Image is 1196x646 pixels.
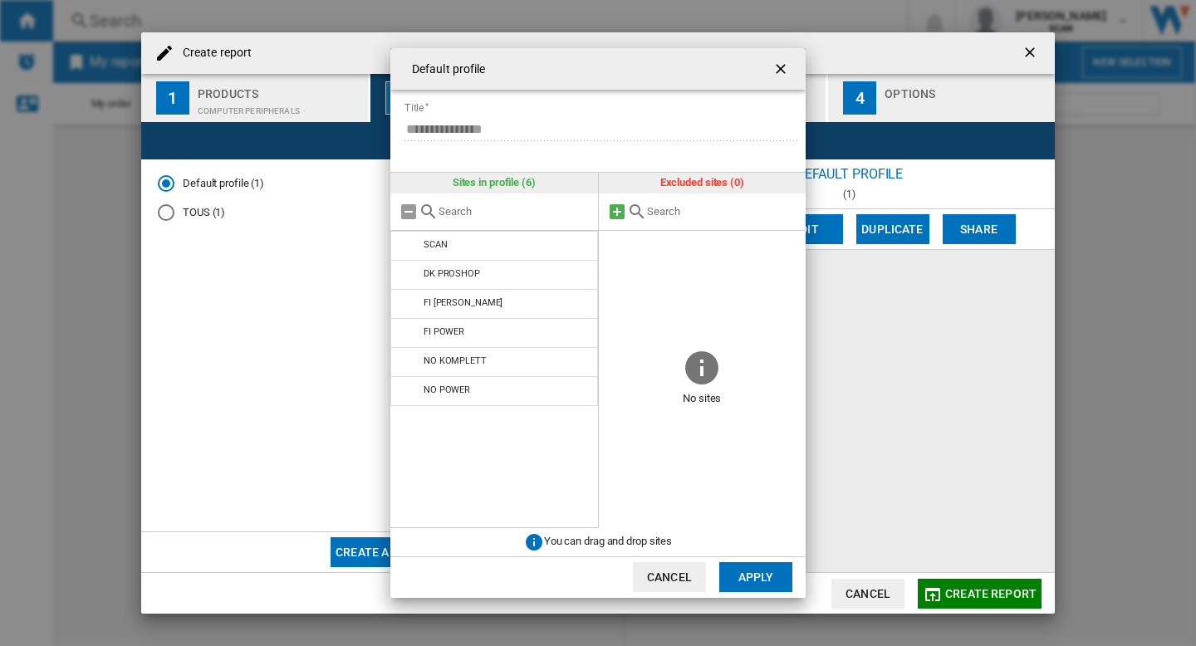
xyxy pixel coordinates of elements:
[439,205,590,218] input: Search
[404,61,486,78] h4: Default profile
[424,326,464,337] div: FI POWER
[766,52,799,86] button: getI18NText('BUTTONS.CLOSE_DIALOG')
[647,205,798,218] input: Search
[719,562,792,592] button: Apply
[424,355,487,366] div: NO KOMPLETT
[633,562,706,592] button: Cancel
[607,202,627,222] md-icon: Add all
[399,202,419,222] md-icon: Remove all
[424,239,448,250] div: SCAN
[599,387,806,412] span: No sites
[424,384,470,395] div: NO POWER
[544,535,672,547] span: You can drag and drop sites
[772,61,792,81] ng-md-icon: getI18NText('BUTTONS.CLOSE_DIALOG')
[424,268,480,279] div: DK PROSHOP
[424,297,502,308] div: FI [PERSON_NAME]
[599,173,806,193] div: Excluded sites (0)
[390,173,598,193] div: Sites in profile (6)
